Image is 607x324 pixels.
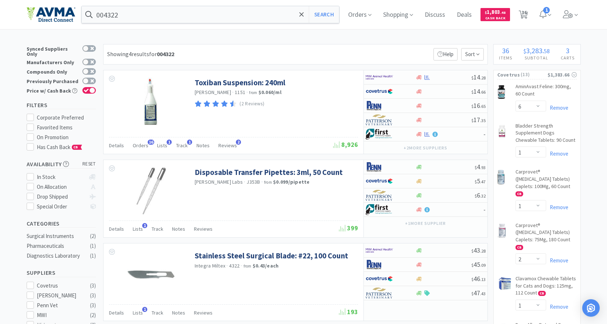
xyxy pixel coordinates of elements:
[471,101,486,110] span: 16
[197,142,210,149] span: Notes
[27,160,96,168] h5: Availability
[309,6,339,23] button: Search
[195,78,285,87] a: Toxiban Suspension: 240ml
[485,16,506,21] span: Cash Back
[471,73,486,81] span: 14
[133,309,143,316] span: Lists
[273,179,310,185] strong: $0.099 / pipette
[264,180,272,185] span: from
[497,124,507,138] img: b5f3ef1ef5a4410985bfdbd3a4352d41_30509.png
[480,165,486,170] span: . 93
[548,71,577,79] div: $1,383.66
[142,307,147,312] span: 1
[261,179,263,185] span: ·
[497,277,512,291] img: f8e644c5484d47b2a7c6156030aa7043_440819.png
[366,161,393,172] img: e1133ece90fa4a959c5ae41b0808c578_9.png
[515,83,577,100] a: AminAvast Feline: 300mg, 60 Count
[90,311,96,320] div: ( 2 )
[366,288,393,298] img: f5e969b455434c6296c6d81ef179fa71_3.png
[176,142,188,149] span: Track
[37,311,82,320] div: MWI
[524,47,526,55] span: $
[566,46,569,55] span: 3
[229,262,240,269] span: 4322
[500,10,506,15] span: . 48
[471,289,486,297] span: 47
[518,47,555,54] div: .
[471,116,486,124] span: 17
[249,90,257,95] span: from
[133,226,143,232] span: Lists
[422,12,448,18] a: Discuss
[241,262,242,269] span: ·
[475,165,477,170] span: $
[582,299,600,317] div: Open Intercom Messenger
[480,104,486,109] span: . 65
[515,275,577,300] a: Clavamox Chewable Tablets for Cats and Dogs: 125mg, 112 Count CB
[187,140,192,145] span: 1
[544,47,550,55] span: 58
[366,114,393,125] img: f5e969b455434c6296c6d81ef179fa71_3.png
[516,245,523,250] span: CB
[366,190,393,201] img: f5e969b455434c6296c6d81ef179fa71_3.png
[172,226,185,232] span: Notes
[485,8,506,15] span: 1,803
[90,301,96,310] div: ( 3 )
[475,163,486,171] span: 4
[27,59,79,65] div: Manufacturers Only
[37,173,85,181] div: In Stock
[27,68,79,74] div: Compounds Only
[127,251,175,298] img: fcd8750f91a147308eba716841d1f47c_76785.png
[195,179,243,185] a: [PERSON_NAME] Labs
[515,222,577,253] a: Carprovet® ([MEDICAL_DATA] Tablets) Caplets: 75Mg, 180 Count CB
[149,50,174,58] span: for
[480,118,486,123] span: . 35
[240,100,264,108] p: (2 Reviews)
[90,232,96,241] div: ( 2 )
[475,177,486,185] span: 5
[471,260,486,269] span: 45
[27,45,79,56] div: Synced Suppliers Only
[27,232,86,241] div: Surgical Instruments
[195,167,343,177] a: Disposable Transfer Pipettes: 3ml, 50 Count
[475,191,486,199] span: 6
[546,104,568,111] a: Remove
[109,142,124,149] span: Details
[366,72,393,83] img: f6b2451649754179b5b4e0c70c3f7cb0_2.png
[515,122,577,147] a: Bladder Strength Supplement Dogs Chewable Tablets: 90 Count
[433,48,458,60] p: Help
[366,129,393,140] img: 67d67680309e4a0bb49a5ff0391dcc42_6.png
[339,224,358,232] span: 399
[157,142,167,149] span: Lists
[480,179,486,184] span: . 47
[538,291,545,296] span: CB
[497,85,506,99] img: dec5747cad6042789471a68aa383658f_37283.png
[27,219,96,228] h5: Categories
[226,262,228,269] span: ·
[82,160,96,168] span: reset
[133,142,148,149] span: Orders
[37,144,82,151] span: Has Cash Back
[37,281,82,290] div: Covetrus
[471,274,486,283] span: 46
[27,7,75,22] img: e4e33dab9f054f5782a47901c742baa9_102.png
[37,192,85,201] div: Drop Shipped
[366,204,393,215] img: 67d67680309e4a0bb49a5ff0391dcc42_6.png
[90,251,96,260] div: ( 1 )
[366,86,393,97] img: 77fca1acd8b6420a9015268ca798ef17_1.png
[555,54,580,61] h4: Carts
[546,257,568,264] a: Remove
[471,118,474,123] span: $
[480,89,486,95] span: . 66
[520,71,548,78] span: ( 13 )
[109,309,124,316] span: Details
[471,87,486,95] span: 14
[516,12,531,19] a: 36
[144,78,157,125] img: a320250df06e4b2cac2c297862fce91f_120479.jpeg
[480,277,486,282] span: . 13
[485,10,487,15] span: $
[471,246,486,254] span: 43
[246,179,260,185] span: J353B
[135,167,167,215] img: 70340b7c30ae47b3aeb76192b7d3177b_99276.png
[157,50,174,58] strong: 004322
